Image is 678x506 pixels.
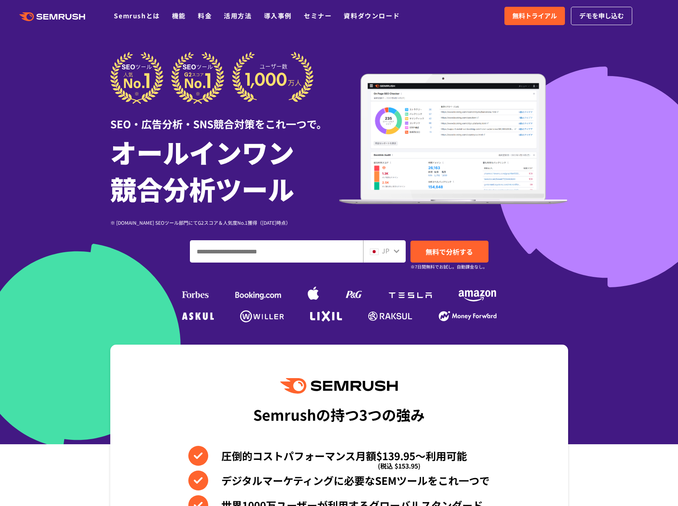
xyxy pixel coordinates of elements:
[304,11,332,20] a: セミナー
[280,378,397,394] img: Semrush
[188,471,490,490] li: デジタルマーケティングに必要なSEMツールをこれ一つで
[504,7,565,25] a: 無料トライアル
[110,219,339,226] div: ※ [DOMAIN_NAME] SEOツール部門にてG2スコア＆人気度No.1獲得（[DATE]時点）
[382,246,389,255] span: JP
[188,446,490,466] li: 圧倒的コストパフォーマンス月額$139.95〜利用可能
[198,11,212,20] a: 料金
[410,263,487,271] small: ※7日間無料でお試し。自動課金なし。
[410,241,488,263] a: 無料で分析する
[190,241,363,262] input: ドメイン、キーワードまたはURLを入力してください
[571,7,632,25] a: デモを申し込む
[224,11,252,20] a: 活用方法
[172,11,186,20] a: 機能
[114,11,160,20] a: Semrushとは
[344,11,400,20] a: 資料ダウンロード
[264,11,292,20] a: 導入事例
[378,456,420,476] span: (税込 $153.95)
[110,104,339,131] div: SEO・広告分析・SNS競合対策をこれ一つで。
[512,11,557,21] span: 無料トライアル
[426,247,473,257] span: 無料で分析する
[579,11,624,21] span: デモを申し込む
[110,133,339,207] h1: オールインワン 競合分析ツール
[253,400,425,429] div: Semrushの持つ3つの強み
